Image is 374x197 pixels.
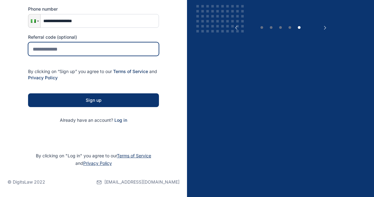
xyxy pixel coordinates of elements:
[117,153,151,158] a: Terms of Service
[28,14,40,27] div: Nigeria: + 234
[83,160,112,166] a: Privacy Policy
[28,6,159,12] label: Phone number
[113,69,148,74] a: Terms of Service
[7,152,180,167] p: By clicking on "Log in" you agree to our
[28,93,159,107] button: Sign up
[277,25,284,31] button: 3
[28,75,58,80] a: Privacy Policy
[287,25,293,31] button: 4
[233,25,239,31] button: Previous
[268,25,274,31] button: 2
[28,68,159,81] p: By clicking on “Sign up” you agree to our and
[7,179,45,185] p: © DigitsLaw 2022
[38,97,149,103] div: Sign up
[28,117,159,123] p: Already have an account?
[296,25,302,31] button: 5
[75,160,112,166] span: and
[322,25,328,31] button: Next
[259,25,265,31] button: 1
[97,167,180,197] a: [EMAIL_ADDRESS][DOMAIN_NAME]
[28,34,159,40] label: Referral code (optional)
[114,117,127,123] a: Log in
[104,179,180,185] span: [EMAIL_ADDRESS][DOMAIN_NAME]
